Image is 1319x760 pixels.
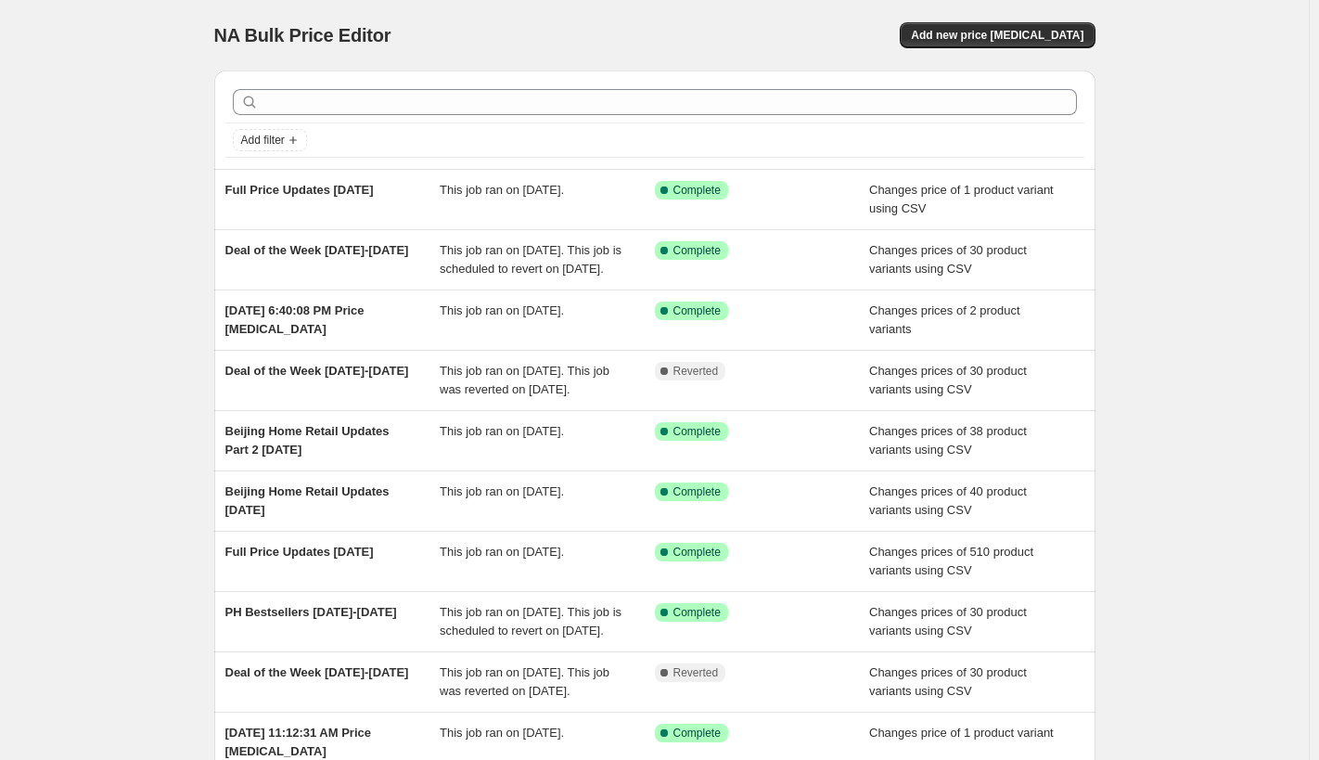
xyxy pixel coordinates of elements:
span: Reverted [673,665,719,680]
span: Changes prices of 30 product variants using CSV [869,665,1027,698]
span: This job ran on [DATE]. [440,484,564,498]
span: Deal of the Week [DATE]-[DATE] [225,364,409,378]
span: This job ran on [DATE]. [440,303,564,317]
span: Changes prices of 38 product variants using CSV [869,424,1027,457]
button: Add new price [MEDICAL_DATA] [900,22,1095,48]
span: This job ran on [DATE]. This job is scheduled to revert on [DATE]. [440,243,621,276]
span: Changes prices of 30 product variants using CSV [869,243,1027,276]
span: Changes price of 1 product variant using CSV [869,183,1054,215]
span: Deal of the Week [DATE]-[DATE] [225,665,409,679]
span: This job ran on [DATE]. [440,545,564,559]
button: Add filter [233,129,307,151]
span: Complete [673,726,721,741]
span: This job ran on [DATE]. [440,424,564,438]
span: Add new price [MEDICAL_DATA] [911,28,1083,43]
span: [DATE] 11:12:31 AM Price [MEDICAL_DATA] [225,726,372,758]
span: This job ran on [DATE]. This job was reverted on [DATE]. [440,364,609,396]
span: Changes prices of 2 product variants [869,303,1020,336]
span: Beijing Home Retail Updates [DATE] [225,484,390,517]
span: Add filter [241,133,285,148]
span: Changes prices of 30 product variants using CSV [869,364,1027,396]
span: This job ran on [DATE]. This job is scheduled to revert on [DATE]. [440,605,621,638]
span: PH Bestsellers [DATE]-[DATE] [225,605,397,619]
span: This job ran on [DATE]. [440,183,564,197]
span: Changes prices of 510 product variants using CSV [869,545,1033,577]
span: This job ran on [DATE]. This job was reverted on [DATE]. [440,665,609,698]
span: Complete [673,243,721,258]
span: Changes prices of 40 product variants using CSV [869,484,1027,517]
span: Complete [673,424,721,439]
span: Reverted [673,364,719,379]
span: Complete [673,484,721,499]
span: Beijing Home Retail Updates Part 2 [DATE] [225,424,390,457]
span: [DATE] 6:40:08 PM Price [MEDICAL_DATA] [225,303,365,336]
span: Full Price Updates [DATE] [225,545,374,559]
span: Complete [673,545,721,560]
span: Full Price Updates [DATE] [225,183,374,197]
span: This job ran on [DATE]. [440,726,564,740]
span: Deal of the Week [DATE]-[DATE] [225,243,409,257]
span: Changes prices of 30 product variants using CSV [869,605,1027,638]
span: Complete [673,183,721,198]
span: NA Bulk Price Editor [214,25,391,45]
span: Complete [673,303,721,318]
span: Complete [673,605,721,620]
span: Changes price of 1 product variant [869,726,1054,740]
